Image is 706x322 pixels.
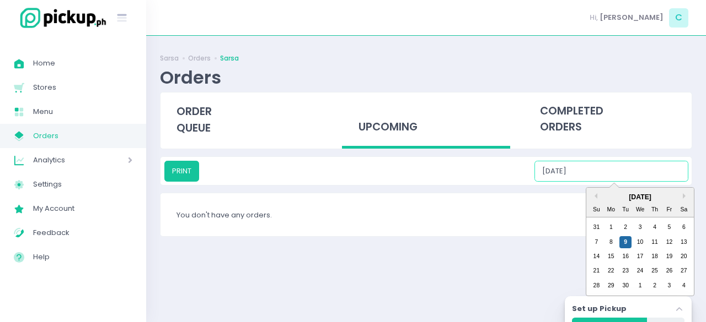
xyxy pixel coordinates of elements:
div: day-12 [663,236,675,248]
span: C [669,8,688,28]
div: day-1 [605,221,617,233]
div: day-8 [605,236,617,248]
a: Sarsa [160,53,179,63]
div: day-4 [649,221,661,233]
div: day-25 [649,265,661,277]
div: day-24 [634,265,646,277]
button: PRINT [164,161,199,182]
div: day-9 [619,236,632,248]
div: day-17 [634,250,646,263]
div: We [634,204,646,216]
span: My Account [33,201,132,216]
div: completed orders [524,92,692,146]
div: Th [649,204,661,216]
span: Help [33,250,132,264]
div: month-2025-09 [589,220,691,293]
span: Analytics [33,153,97,167]
a: Orders [188,53,211,63]
div: day-4 [678,280,690,292]
div: day-15 [605,250,617,263]
div: Fr [663,204,675,216]
span: Orders [33,129,132,143]
div: day-3 [634,221,646,233]
div: day-7 [590,236,602,248]
div: day-27 [678,265,690,277]
div: day-16 [619,250,632,263]
div: day-21 [590,265,602,277]
div: Orders [160,67,221,88]
div: day-23 [619,265,632,277]
div: Sa [678,204,690,216]
div: day-29 [605,280,617,292]
span: Stores [33,80,132,95]
div: day-26 [663,265,675,277]
div: day-19 [663,250,675,263]
div: day-28 [590,280,602,292]
span: Settings [33,177,132,192]
a: Sarsa [220,53,239,63]
div: day-1 [634,280,646,292]
div: day-18 [649,250,661,263]
div: day-14 [590,250,602,263]
button: Next Month [683,193,688,199]
div: day-10 [634,236,646,248]
div: day-6 [678,221,690,233]
button: Previous Month [592,193,597,199]
div: day-11 [649,236,661,248]
div: day-3 [663,280,675,292]
div: upcoming [342,92,510,149]
img: logo [14,6,108,30]
span: Menu [33,105,132,119]
div: You don't have any orders. [161,193,692,236]
label: Set up Pickup [572,303,627,314]
div: day-22 [605,265,617,277]
div: day-2 [619,221,632,233]
span: Hi, [590,12,598,23]
span: Feedback [33,226,132,240]
div: day-13 [678,236,690,248]
span: order queue [176,104,212,135]
div: day-5 [663,221,675,233]
div: day-2 [649,280,661,292]
div: Tu [619,204,632,216]
div: Mo [605,204,617,216]
span: [PERSON_NAME] [600,12,664,23]
div: [DATE] [586,192,694,202]
div: day-31 [590,221,602,233]
div: day-20 [678,250,690,263]
span: Home [33,56,132,70]
div: day-30 [619,280,632,292]
div: Su [590,204,602,216]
